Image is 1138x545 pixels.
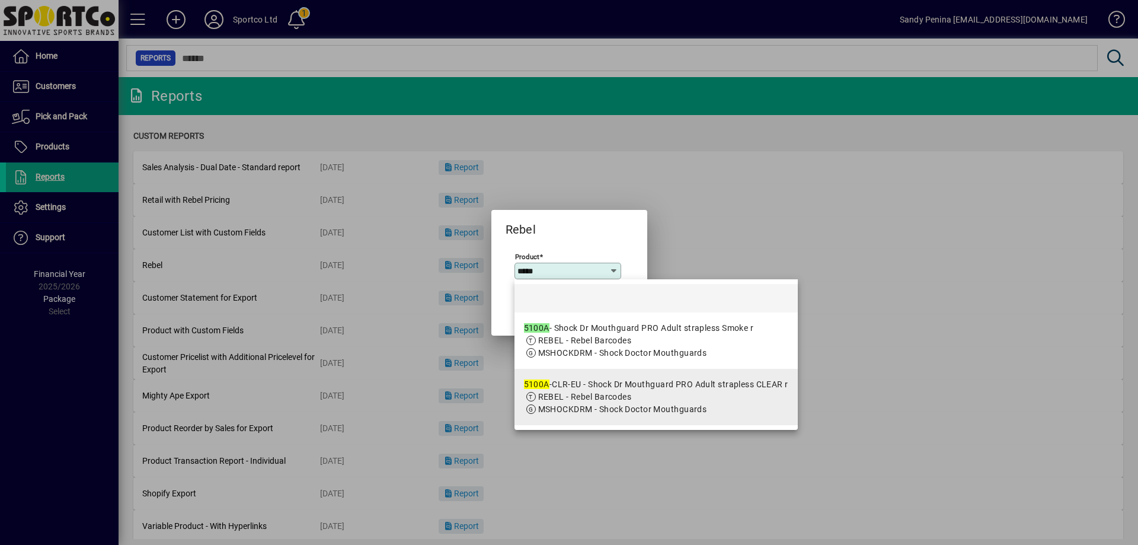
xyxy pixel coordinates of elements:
em: 5100A [524,380,549,389]
div: - Shock Dr Mouthguard PRO Adult strapless Smoke r [524,322,754,334]
em: 5100A [524,323,549,333]
span: MSHOCKDRM - Shock Doctor Mouthguards [538,348,707,358]
span: MSHOCKDRM - Shock Doctor Mouthguards [538,404,707,414]
h2: Rebel [491,210,550,239]
mat-option: 5100A-CLR-EU - Shock Dr Mouthguard PRO Adult strapless CLEAR r [514,369,798,425]
mat-option: 5100A - Shock Dr Mouthguard PRO Adult strapless Smoke r [514,313,798,369]
span: REBEL - Rebel Barcodes [538,336,632,345]
mat-label: Product [515,252,539,260]
div: -CLR-EU - Shock Dr Mouthguard PRO Adult strapless CLEAR r [524,378,788,391]
span: REBEL - Rebel Barcodes [538,392,632,401]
